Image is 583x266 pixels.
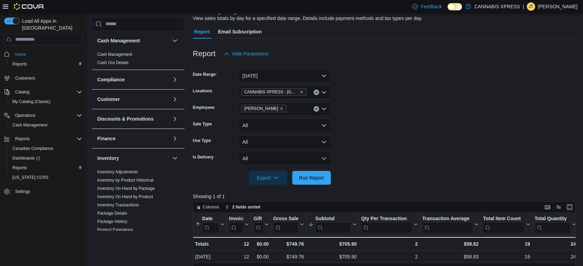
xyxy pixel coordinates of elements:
[10,98,53,106] a: My Catalog (Classic)
[12,74,38,82] a: Customers
[523,2,524,11] p: |
[12,50,82,59] span: Home
[171,37,179,45] button: Cash Management
[12,88,82,96] span: Catalog
[97,227,133,233] span: Product Expirations
[12,135,32,143] button: Reports
[15,113,36,118] span: Operations
[229,215,244,222] div: Invoices Sold
[1,73,85,83] button: Customers
[15,189,30,194] span: Settings
[12,111,82,120] span: Operations
[361,215,418,233] button: Qty Per Transaction
[97,169,138,175] span: Inventory Adjustments
[223,203,263,211] button: 2 fields sorted
[12,50,29,59] a: Home
[253,171,283,185] span: Export
[193,88,213,94] label: Locations
[12,61,27,67] span: Reports
[12,175,48,180] span: [US_STATE] CCRS
[254,253,269,261] div: $0.00
[12,155,40,161] span: Dashboards
[254,215,269,233] button: Gift Cards
[483,215,530,233] button: Total Item Count
[171,154,179,162] button: Inventory
[195,253,225,261] div: [DATE]
[10,173,82,182] span: Washington CCRS
[273,215,298,233] div: Gross Sales
[249,171,287,185] button: Export
[534,253,576,261] div: 24
[1,87,85,97] button: Catalog
[12,187,82,196] span: Settings
[97,178,154,183] a: Inventory by Product Historical
[97,52,132,57] span: Cash Management
[195,240,225,248] div: Totals
[97,227,133,232] a: Product Expirations
[202,215,219,222] div: Date
[279,106,284,111] button: Remove Jacob Thibodeau from selection in this group
[97,115,169,122] button: Discounts & Promotions
[422,215,473,233] div: Transaction Average
[241,105,287,112] span: Jacob Thibodeau
[314,106,319,112] button: Clear input
[321,90,327,95] button: Open list of options
[244,105,278,112] span: [PERSON_NAME]
[232,50,268,57] span: Hide Parameters
[97,60,129,65] span: Cash Out Details
[7,120,85,130] button: Cash Management
[483,215,524,222] div: Total Item Count
[97,76,169,83] button: Compliance
[97,211,127,216] a: Package Details
[12,146,53,151] span: Canadian Compliance
[273,215,298,222] div: Gross Sales
[97,155,119,162] h3: Inventory
[314,90,319,95] button: Clear input
[10,144,56,153] a: Canadian Compliance
[171,95,179,103] button: Customer
[315,215,351,222] div: Subtotal
[19,18,82,31] span: Load All Apps in [GEOGRAPHIC_DATA]
[14,3,45,10] img: Cova
[15,75,35,81] span: Customers
[7,59,85,69] button: Reports
[92,50,185,70] div: Cash Management
[534,215,576,233] button: Total Quantity
[193,72,217,77] label: Date Range
[447,10,448,11] span: Dark Mode
[308,240,357,248] div: $705.90
[315,215,351,233] div: Subtotal
[12,88,32,96] button: Catalog
[554,203,563,211] button: Display options
[422,215,478,233] button: Transaction Average
[10,164,82,172] span: Reports
[97,203,139,207] a: Inventory Transactions
[193,15,423,22] div: View sales totals by day for a specified date range. Details include payment methods and tax type...
[97,76,125,83] h3: Compliance
[543,203,552,211] button: Keyboard shortcuts
[1,186,85,196] button: Settings
[238,135,331,149] button: All
[195,215,225,233] button: Date
[299,174,324,181] span: Run Report
[273,253,304,261] div: $749.76
[7,144,85,153] button: Canadian Compliance
[361,253,418,261] div: 2
[1,49,85,59] button: Home
[308,253,357,261] div: $705.90
[193,138,211,143] label: Use Type
[15,52,26,57] span: Home
[527,2,535,11] div: Jacob Thibodeau
[97,219,127,224] a: Package History
[321,106,327,112] button: Open list of options
[12,165,27,171] span: Reports
[483,215,524,233] div: Total Item Count
[202,215,219,233] div: Date
[12,187,33,196] a: Settings
[1,134,85,144] button: Reports
[361,215,412,222] div: Qty Per Transaction
[7,153,85,163] a: Dashboards
[7,173,85,182] button: [US_STATE] CCRS
[474,2,520,11] p: CANNABIS XPRESS
[193,121,212,127] label: Sale Type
